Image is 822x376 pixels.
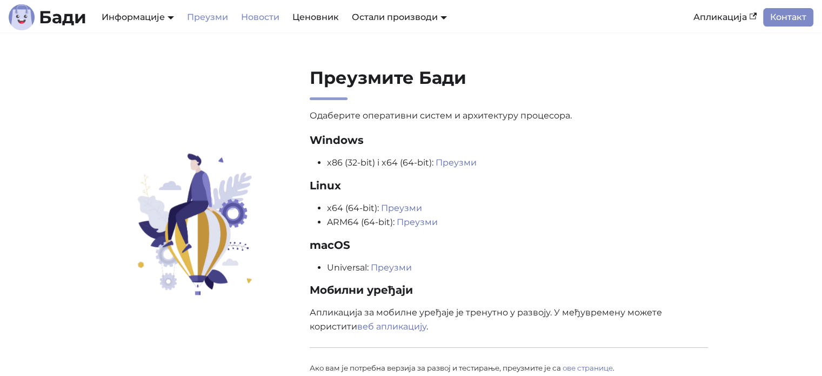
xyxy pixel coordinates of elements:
[111,152,277,296] img: Преузмите Бади
[310,364,614,372] small: Ако вам је потребна верзија за развој и тестирање, преузмите је са .
[39,9,86,26] b: Бади
[397,217,438,227] a: Преузми
[102,12,174,22] a: Информације
[310,239,709,252] h3: macOS
[181,8,235,27] a: Преузми
[352,12,447,22] a: Остали производи
[563,364,613,372] a: ове странице
[327,156,709,170] li: x86 (32-bit) i x64 (64-bit):
[327,261,709,275] li: Universal:
[763,8,813,27] a: Контакт
[310,306,709,334] p: Апликација за мобилне уређаје је тренутно у развоју. У међувремену можете користити .
[235,8,286,27] a: Новости
[327,201,709,215] li: x64 (64-bit):
[310,179,709,193] h3: Linux
[286,8,345,27] a: Ценовник
[9,4,35,30] img: Лого
[436,157,477,168] a: Преузми
[357,321,426,332] a: веб апликацију
[9,4,86,30] a: ЛогоБади
[310,67,709,100] h2: Преузмите Бади
[310,283,709,297] h3: Мобилни уређаји
[371,262,412,273] a: Преузми
[687,8,763,27] a: Апликација
[381,203,422,213] a: Преузми
[310,109,709,123] p: Одаберите оперативни систем и архитектуру процесора.
[327,215,709,229] li: ARM64 (64-bit):
[310,134,709,147] h3: Windows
